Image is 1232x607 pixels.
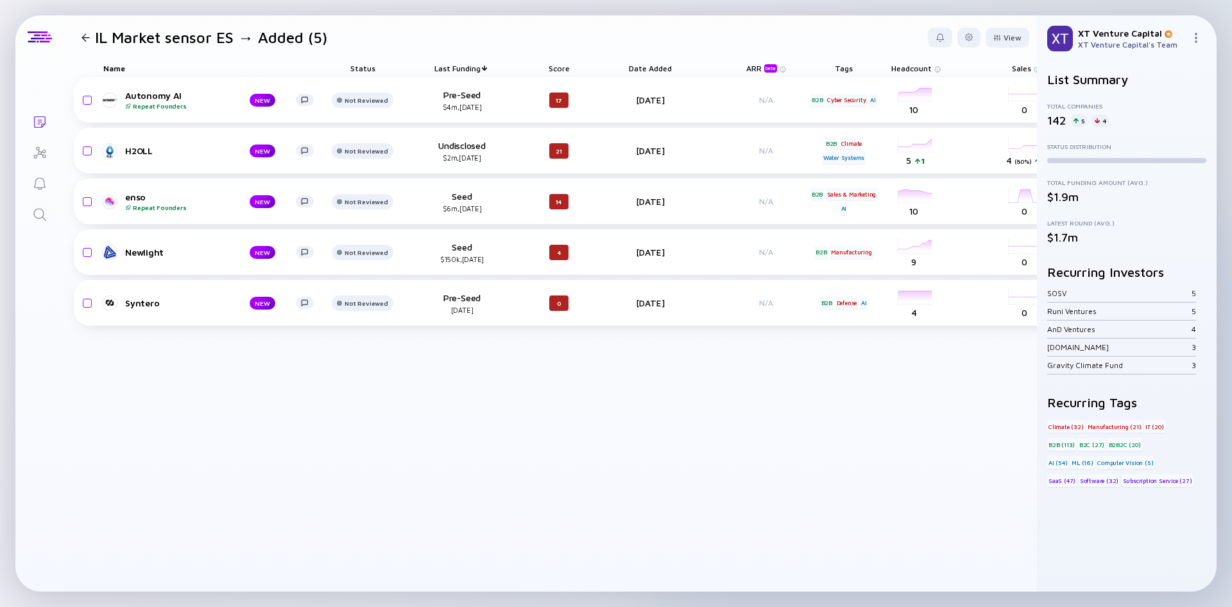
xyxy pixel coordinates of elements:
[1047,102,1206,110] div: Total Companies
[1047,288,1192,298] div: SOSV
[1078,28,1186,39] div: XT Venture Capital
[1047,179,1206,186] div: Total Funding Amount (Avg.)
[523,59,595,77] div: Score
[1047,395,1206,410] h2: Recurring Tags
[125,297,229,308] div: Syntero
[420,191,504,213] div: Seed
[420,255,504,263] div: $150k, [DATE]
[125,102,229,110] div: Repeat Founders
[1191,33,1201,43] img: Menu
[810,94,824,107] div: B2B
[1192,324,1196,334] div: 4
[1047,190,1206,204] div: $1.9m
[814,246,828,259] div: B2B
[345,198,388,206] div: Not Reviewed
[125,191,229,211] div: enso
[549,295,569,311] div: 0
[420,103,504,111] div: $4m, [DATE]
[1047,438,1076,451] div: B2B (113)
[724,95,808,105] div: N/A
[549,92,569,108] div: 17
[345,299,388,307] div: Not Reviewed
[724,197,808,206] div: N/A
[764,64,777,73] div: beta
[420,242,504,263] div: Seed
[830,246,873,259] div: Manufacturing
[1047,420,1085,433] div: Climate (32)
[1144,420,1165,433] div: IT (20)
[614,94,686,105] div: [DATE]
[614,59,686,77] div: Date Added
[420,306,504,314] div: [DATE]
[420,204,504,213] div: $6m, [DATE]
[1092,114,1109,127] div: 4
[614,297,686,308] div: [DATE]
[1047,72,1206,87] h2: List Summary
[125,247,229,258] div: Newlight
[1071,114,1087,127] div: 5
[125,204,229,211] div: Repeat Founders
[746,64,780,73] div: ARR
[1047,456,1069,469] div: AI (54)
[1078,40,1186,49] div: XT Venture Capital's Team
[1096,456,1154,469] div: Computer Vision (5)
[420,140,504,162] div: Undisclosed
[1192,360,1196,370] div: 3
[724,298,808,308] div: N/A
[549,245,569,260] div: 4
[1192,342,1196,352] div: 3
[1047,306,1192,316] div: Runi Ventures
[826,188,878,200] div: Sales & Marketing
[810,188,824,200] div: B2B
[1070,456,1095,469] div: ML (16)
[1047,360,1192,370] div: Gravity Climate Fund
[825,137,838,150] div: B2B
[840,202,848,215] div: AI
[826,94,867,107] div: Cyber Security
[125,90,229,110] div: Autonomy AI
[1047,219,1206,227] div: Latest Round (Avg.)
[614,247,686,258] div: [DATE]
[125,145,229,156] div: H2OLL
[1012,64,1031,73] span: Sales
[1047,342,1192,352] div: [DOMAIN_NAME]
[835,297,859,310] div: Defense
[420,89,504,111] div: Pre-Seed
[1047,231,1206,244] div: $1.7m
[103,90,324,110] a: Autonomy AIRepeat FoundersNEW
[860,297,868,310] div: AI
[420,154,504,162] div: $2m, [DATE]
[1122,474,1193,487] div: Subscription Service (27)
[891,64,932,73] span: Headcount
[822,152,866,164] div: Water Systems
[345,147,388,155] div: Not Reviewed
[549,194,569,209] div: 14
[103,143,324,159] a: H2OLLNEW
[1047,143,1206,150] div: Status Distribution
[103,245,324,260] a: NewlightNEW
[808,59,880,77] div: Tags
[15,198,64,229] a: Search
[1047,26,1073,51] img: XT Profile Picture
[1192,306,1196,316] div: 5
[15,105,64,136] a: Lists
[345,96,388,104] div: Not Reviewed
[345,249,388,256] div: Not Reviewed
[103,295,324,311] a: SynteroNEW
[724,146,808,155] div: N/A
[1079,474,1120,487] div: Software (32)
[724,247,808,257] div: N/A
[614,196,686,207] div: [DATE]
[869,94,877,107] div: AI
[614,145,686,156] div: [DATE]
[1192,288,1196,298] div: 5
[434,64,481,73] span: Last Funding
[986,28,1029,48] button: View
[1078,438,1106,451] div: B2C (27)
[820,297,834,310] div: B2B
[95,28,327,47] h1: IL Market sensor ES → Added (5)
[420,292,504,314] div: Pre-Seed
[1108,438,1142,451] div: B2B2C (20)
[1047,324,1192,334] div: AnD Ventures
[1047,265,1206,279] h2: Recurring Investors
